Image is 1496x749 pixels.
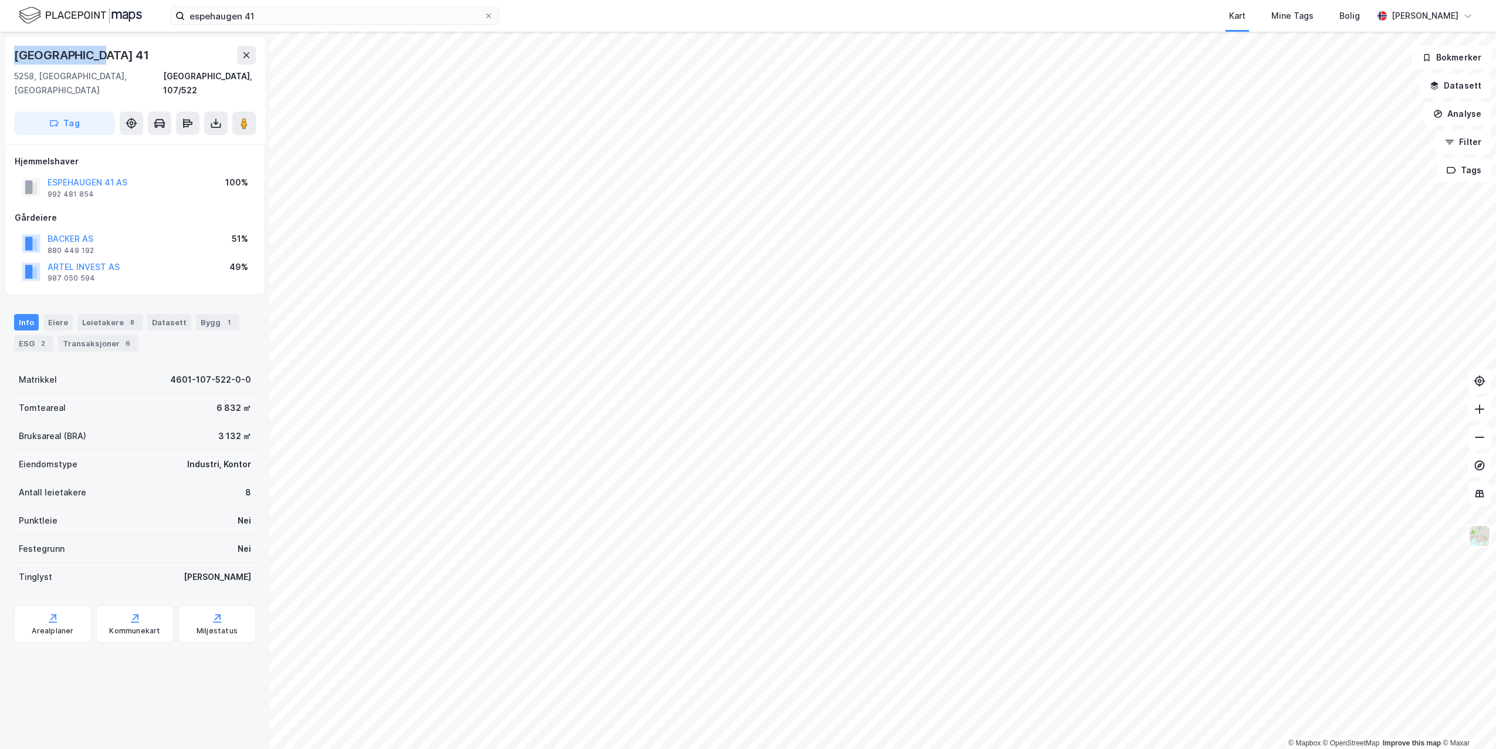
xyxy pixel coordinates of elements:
button: Analyse [1423,102,1491,126]
input: Søk på adresse, matrikkel, gårdeiere, leietakere eller personer [185,7,484,25]
div: 987 050 594 [48,274,95,283]
div: [PERSON_NAME] [1392,9,1458,23]
div: 6 832 ㎡ [216,401,251,415]
div: Mine Tags [1271,9,1314,23]
a: OpenStreetMap [1323,739,1380,747]
div: Tinglyst [19,570,52,584]
div: 6 [122,338,134,349]
div: Datasett [147,314,191,330]
div: Hjemmelshaver [15,154,255,168]
div: 51% [232,232,248,246]
button: Bokmerker [1412,46,1491,69]
button: Tag [14,112,115,135]
div: Transaksjoner [58,335,138,352]
div: Arealplaner [32,626,73,636]
img: logo.f888ab2527a4732fd821a326f86c7f29.svg [19,5,142,26]
div: 3 132 ㎡ [218,429,251,443]
div: [GEOGRAPHIC_DATA], 107/522 [163,69,256,97]
div: Bygg [196,314,239,330]
div: 992 481 854 [48,190,94,199]
div: 8 [126,316,138,328]
div: Gårdeiere [15,211,255,225]
div: 2 [37,338,49,349]
div: 8 [245,485,251,500]
div: Eiere [43,314,73,330]
div: Industri, Kontor [187,457,251,471]
div: Kommunekart [109,626,160,636]
div: 100% [225,176,248,190]
button: Filter [1435,130,1491,154]
button: Tags [1437,158,1491,182]
div: ESG [14,335,53,352]
div: 1 [223,316,235,328]
div: Kart [1229,9,1245,23]
div: [GEOGRAPHIC_DATA] 41 [14,46,151,65]
div: Tomteareal [19,401,66,415]
div: Antall leietakere [19,485,86,500]
div: Eiendomstype [19,457,77,471]
div: 880 449 192 [48,246,94,255]
div: Miljøstatus [197,626,238,636]
div: 5258, [GEOGRAPHIC_DATA], [GEOGRAPHIC_DATA] [14,69,163,97]
div: Nei [238,542,251,556]
div: Leietakere [77,314,143,330]
div: Nei [238,514,251,528]
iframe: Chat Widget [1437,693,1496,749]
div: Punktleie [19,514,57,528]
a: Improve this map [1383,739,1441,747]
img: Z [1468,525,1491,547]
div: Matrikkel [19,373,57,387]
div: Festegrunn [19,542,65,556]
div: 49% [229,260,248,274]
div: Bruksareal (BRA) [19,429,86,443]
button: Datasett [1420,74,1491,97]
div: [PERSON_NAME] [184,570,251,584]
div: Info [14,314,39,330]
div: 4601-107-522-0-0 [170,373,251,387]
div: Bolig [1339,9,1360,23]
a: Mapbox [1288,739,1321,747]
